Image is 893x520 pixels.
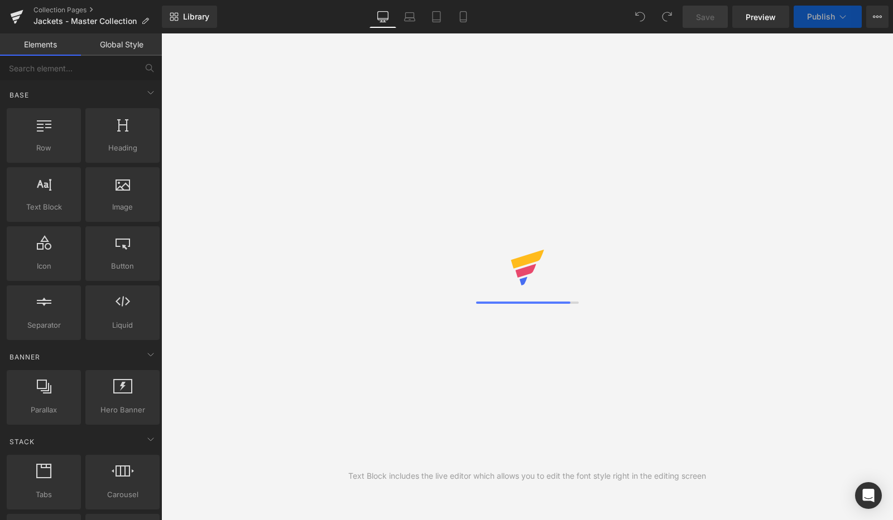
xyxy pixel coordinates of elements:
a: Mobile [450,6,477,28]
span: Save [696,11,714,23]
div: Text Block includes the live editor which allows you to edit the font style right in the editing ... [348,470,706,482]
span: Image [89,201,156,213]
a: New Library [162,6,217,28]
div: Open Intercom Messenger [855,482,882,509]
span: Button [89,260,156,272]
span: Library [183,12,209,22]
a: Laptop [396,6,423,28]
a: Global Style [81,33,162,56]
span: Banner [8,352,41,362]
span: Liquid [89,319,156,331]
span: Publish [807,12,835,21]
a: Preview [732,6,789,28]
button: Undo [629,6,651,28]
a: Desktop [369,6,396,28]
span: Base [8,90,30,100]
button: Publish [794,6,862,28]
span: Stack [8,436,36,447]
span: Heading [89,142,156,154]
a: Tablet [423,6,450,28]
span: Carousel [89,489,156,500]
span: Separator [10,319,78,331]
span: Preview [746,11,776,23]
a: Collection Pages [33,6,162,14]
span: Hero Banner [89,404,156,416]
span: Parallax [10,404,78,416]
button: Redo [656,6,678,28]
span: Row [10,142,78,154]
span: Jackets - Master Collection [33,17,137,26]
button: More [866,6,889,28]
span: Text Block [10,201,78,213]
span: Tabs [10,489,78,500]
span: Icon [10,260,78,272]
